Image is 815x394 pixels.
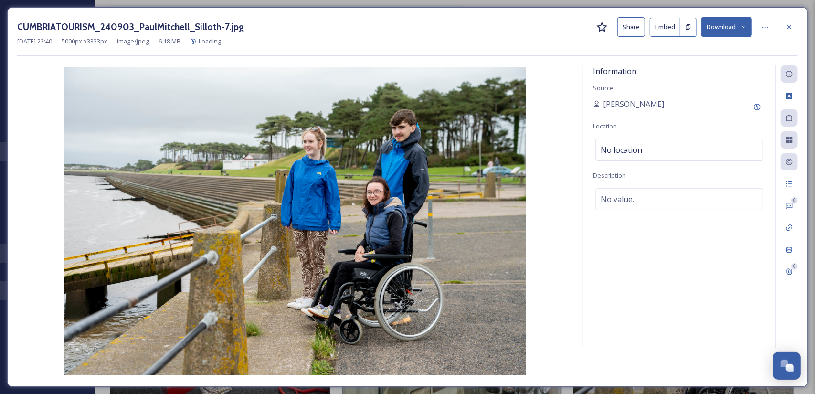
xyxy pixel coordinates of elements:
[601,144,642,156] span: No location
[62,37,107,46] span: 5000 px x 3333 px
[791,197,798,204] div: 0
[17,37,52,46] span: [DATE] 22:40
[593,84,614,92] span: Source
[593,122,617,130] span: Location
[17,67,573,375] img: CUMBRIATOURISM_240903_PaulMitchell_Silloth-7.jpg
[17,20,244,34] h3: CUMBRIATOURISM_240903_PaulMitchell_Silloth-7.jpg
[617,17,645,37] button: Share
[199,37,225,45] span: Loading...
[701,17,752,37] button: Download
[603,98,664,110] span: [PERSON_NAME]
[159,37,180,46] span: 6.18 MB
[117,37,149,46] span: image/jpeg
[593,171,626,180] span: Description
[650,18,680,37] button: Embed
[601,193,634,205] span: No value.
[773,352,801,380] button: Open Chat
[791,263,798,270] div: 0
[593,66,636,76] span: Information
